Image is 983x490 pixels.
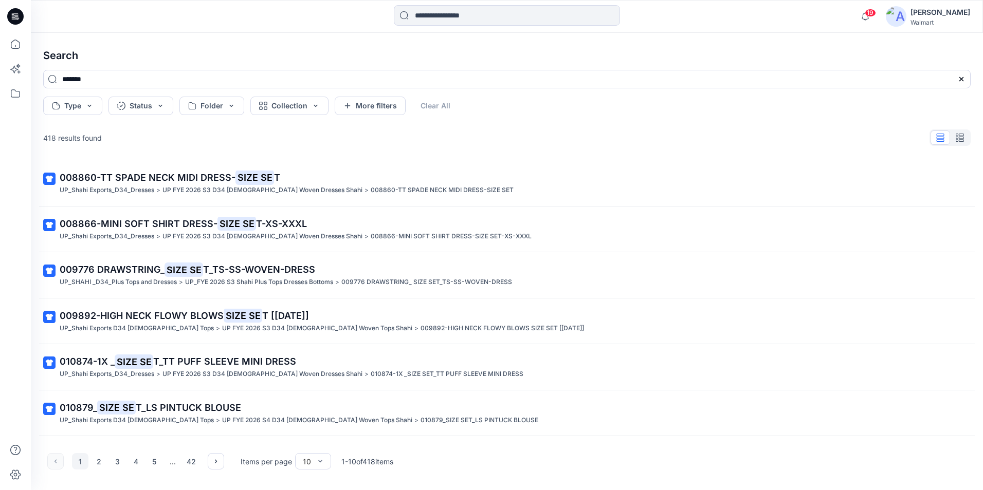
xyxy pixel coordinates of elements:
p: > [156,369,160,380]
span: 008866-MINI SOFT SHIRT DRESS- [60,218,217,229]
p: UP FYE 2026 S3 D34 Ladies Woven Dresses Shahi [162,231,362,242]
button: Status [108,97,173,115]
button: 2 [90,453,107,469]
button: 3 [109,453,125,469]
span: 010874-1X _ [60,356,115,367]
span: T [[DATE]] [262,310,309,321]
button: 42 [183,453,199,469]
button: Type [43,97,102,115]
a: 008866-MINI SOFT SHIRT DRESS-SIZE SET-XS-XXXLUP_Shahi Exports_D34_Dresses>UP FYE 2026 S3 D34 [DEM... [37,211,977,248]
div: ... [165,453,181,469]
span: 008860-TT SPADE NECK MIDI DRESS- [60,172,235,183]
p: UP_Shahi Exports_D34_Dresses [60,369,154,380]
p: > [216,323,220,334]
p: 009892-HIGH NECK FLOWY BLOWS SIZE SET [14-02-25] [421,323,584,334]
a: 010874-1X _SIZE SET_TT PUFF SLEEVE MINI DRESSUP_Shahi Exports_D34_Dresses>UP FYE 2026 S3 D34 [DEM... [37,348,977,386]
mark: SIZE SE [165,262,203,277]
span: 009892-HIGH NECK FLOWY BLOWS [60,310,224,321]
mark: SIZE SE [115,354,153,369]
p: > [179,277,183,288]
span: T_LS PINTUCK BLOUSE [136,402,241,413]
p: 1 - 10 of 418 items [341,456,393,467]
span: 19 [865,9,876,17]
mark: SIZE SE [235,170,274,184]
a: 009892-HIGH NECK FLOWY BLOWSSIZE SET [[DATE]]UP_Shahi Exports D34 [DEMOGRAPHIC_DATA] Tops>UP FYE ... [37,303,977,340]
p: 418 results found [43,133,102,143]
button: 1 [72,453,88,469]
p: UP FYE 2026 S4 D34 Ladies Woven Tops Shahi [222,415,412,426]
p: > [414,415,418,426]
p: > [365,231,369,242]
p: > [414,323,418,334]
p: 008866-MINI SOFT SHIRT DRESS-SIZE SET-XS-XXXL [371,231,532,242]
button: Collection [250,97,329,115]
button: 5 [146,453,162,469]
button: 4 [128,453,144,469]
div: [PERSON_NAME] [911,6,970,18]
p: > [156,185,160,196]
button: More filters [335,97,406,115]
h4: Search [35,41,979,70]
span: T-XS-XXXL [256,218,307,229]
p: UP_Shahi Exports D34 Ladies Tops [60,323,214,334]
p: UP_Shahi Exports_D34_Dresses [60,185,154,196]
p: UP FYE 2026 S3 D34 Ladies Woven Dresses Shahi [162,185,362,196]
p: UP_Shahi Exports_D34_Dresses [60,231,154,242]
a: 010879_SIZE SET_LS PINTUCK BLOUSEUP_Shahi Exports D34 [DEMOGRAPHIC_DATA] Tops>UP FYE 2026 S4 D34 ... [37,394,977,432]
span: 010879_ [60,402,97,413]
p: UP_SHAHI _D34_Plus Tops and Dresses [60,277,177,288]
span: T [274,172,280,183]
div: 10 [303,456,311,467]
p: 010874-1X _SIZE SET_TT PUFF SLEEVE MINI DRESS [371,369,523,380]
p: UP FYE 2026 S3 D34 Ladies Woven Dresses Shahi [162,369,362,380]
p: UP_FYE 2026 S3 Shahi Plus Tops Dresses Bottoms [185,277,333,288]
mark: SIZE SE [224,308,262,323]
p: > [365,185,369,196]
p: Items per page [241,456,292,467]
mark: SIZE SE [97,400,136,414]
p: 010879_SIZE SET_LS PINTUCK BLOUSE [421,415,538,426]
div: Walmart [911,18,970,26]
p: > [335,277,339,288]
p: > [216,415,220,426]
p: 008860-TT SPADE NECK MIDI DRESS-SIZE SET [371,185,514,196]
a: 008860-TT SPADE NECK MIDI DRESS-SIZE SETUP_Shahi Exports_D34_Dresses>UP FYE 2026 S3 D34 [DEMOGRAP... [37,164,977,202]
p: > [365,369,369,380]
img: avatar [886,6,906,27]
mark: SIZE SE [217,216,256,231]
span: T_TS-SS-WOVEN-DRESS [203,264,315,275]
p: UP_Shahi Exports D34 Ladies Tops [60,415,214,426]
span: 009776 DRAWSTRING_ [60,264,165,275]
p: 009776 DRAWSTRING_ SIZE SET_TS-SS-WOVEN-DRESS [341,277,512,288]
a: 009776 DRAWSTRING_SIZE SET_TS-SS-WOVEN-DRESSUP_SHAHI _D34_Plus Tops and Dresses>UP_FYE 2026 S3 Sh... [37,256,977,294]
span: T_TT PUFF SLEEVE MINI DRESS [153,356,296,367]
p: > [156,231,160,242]
p: UP FYE 2026 S3 D34 Ladies Woven Tops Shahi [222,323,412,334]
button: Folder [179,97,244,115]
